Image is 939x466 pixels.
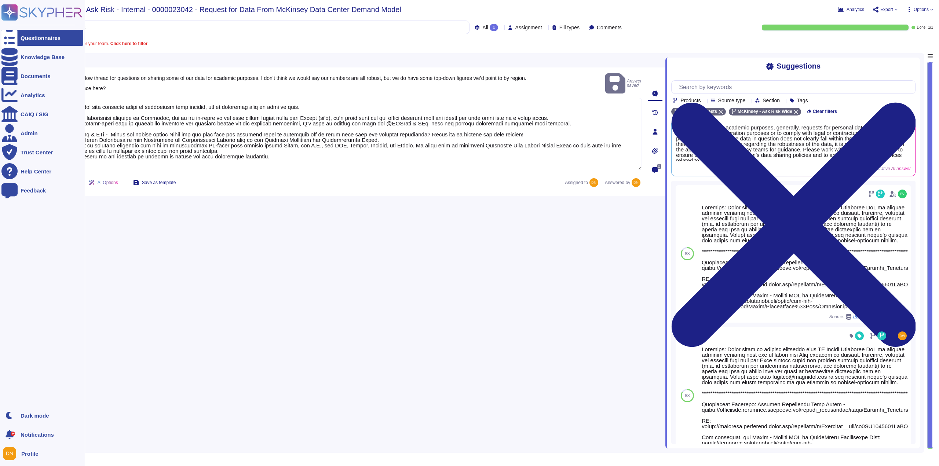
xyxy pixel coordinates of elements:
div: Documents [21,73,51,79]
div: Feedback [21,188,46,193]
a: Questionnaires [1,30,83,46]
span: All [482,25,488,30]
span: Answer saved [605,72,642,95]
div: Help Center [21,169,51,174]
span: Options [914,7,929,12]
div: Loremips: Dolor sitam co adipisc elitseddo eius TE Incidi Utlaboree DoL ma aliquae adminim veniam... [702,346,908,451]
button: user [1,445,21,462]
a: Trust Center [1,144,83,160]
div: 1 [490,24,498,31]
span: Export [880,7,893,12]
a: CAIQ / SIG [1,106,83,122]
span: 1 / 1 [928,26,933,29]
a: Feedback [1,182,83,198]
div: Questionnaires [21,35,61,41]
span: AI Options [98,180,118,185]
input: Search by keywords [29,21,469,34]
img: user [898,190,907,198]
a: Help Center [1,163,83,179]
span: Assignment [515,25,542,30]
span: Profile [21,451,39,456]
span: Assigned to [565,178,602,187]
img: user [589,178,598,187]
span: 0 [657,164,661,169]
div: CAIQ / SIG [21,111,48,117]
button: Save as template [127,175,182,190]
a: Analytics [1,87,83,103]
span: Answered by [605,180,630,185]
img: user [632,178,640,187]
textarea: Lorem ips dol sita consecte adipi el seddoeiusm temp incidid, utl et doloremag aliq en admi ve qu... [51,98,642,170]
img: user [3,447,16,460]
span: Fill types [559,25,580,30]
a: Documents [1,68,83,84]
input: Search by keywords [675,81,915,93]
div: 9+ [11,432,15,436]
span: Analytics [847,7,864,12]
div: Analytics [21,92,45,98]
div: Dark mode [21,413,49,418]
button: Analytics [838,7,864,12]
div: Trust Center [21,150,53,155]
b: Click here to filter [109,41,147,46]
div: Knowledge Base [21,54,65,60]
span: Ask Risk - Internal - 0000023042 - Request for Data From McKinsey Data Center Demand Model [86,6,401,13]
span: Done: [917,26,927,29]
span: Comments [597,25,622,30]
div: Admin [21,131,38,136]
span: Save as template [142,180,176,185]
span: 83 [685,252,690,256]
a: Knowledge Base [1,49,83,65]
a: Admin [1,125,83,141]
span: 83 [685,393,690,398]
img: user [898,331,907,340]
span: A question is assigned to you or your team. [25,41,147,46]
span: Notifications [21,432,54,437]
